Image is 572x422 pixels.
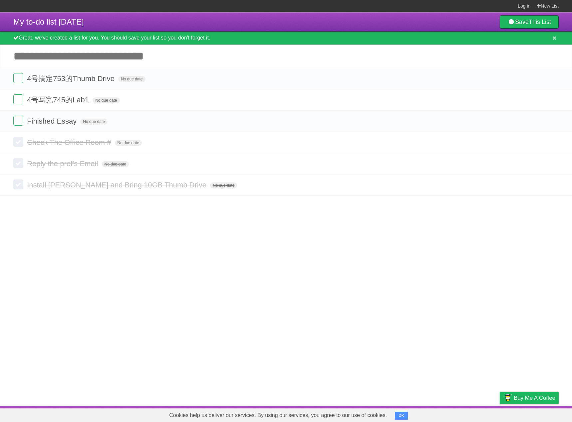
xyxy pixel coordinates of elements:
[210,182,237,188] span: No due date
[27,138,113,147] span: Check The Office Room #
[500,15,559,29] a: SaveThis List
[500,392,559,404] a: Buy me a coffee
[491,408,508,420] a: Privacy
[468,408,483,420] a: Terms
[93,97,120,103] span: No due date
[13,73,23,83] label: Done
[27,181,208,189] span: Install [PERSON_NAME] and Bring 10GB Thumb Drive
[13,17,84,26] span: My to-do list [DATE]
[118,76,145,82] span: No due date
[13,137,23,147] label: Done
[27,74,116,83] span: 4号搞定753的Thumb Drive
[162,409,394,422] span: Cookies help us deliver our services. By using our services, you agree to our use of cookies.
[13,179,23,189] label: Done
[13,116,23,126] label: Done
[80,119,107,125] span: No due date
[433,408,460,420] a: Developers
[13,158,23,168] label: Done
[411,408,425,420] a: About
[395,412,408,420] button: OK
[529,19,551,25] b: This List
[115,140,142,146] span: No due date
[514,392,555,404] span: Buy me a coffee
[13,94,23,104] label: Done
[102,161,129,167] span: No due date
[517,408,559,420] a: Suggest a feature
[503,392,512,403] img: Buy me a coffee
[27,159,100,168] span: Reply the prof's Email
[27,96,91,104] span: 4号写完745的Lab1
[27,117,78,125] span: Finished Essay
